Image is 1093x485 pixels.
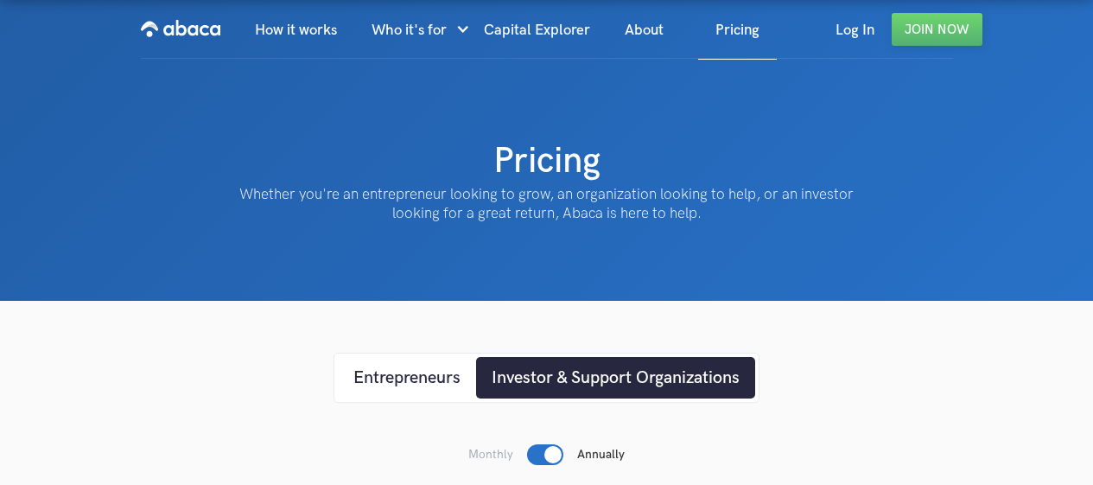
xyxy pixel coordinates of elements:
p: Whether you're an entrepreneur looking to grow, an organization looking to help, or an investor l... [227,185,867,223]
a: About [607,1,681,60]
a: Log In [818,1,892,60]
a: How it works [238,1,354,60]
div: Who it's for [372,1,467,60]
div: Who it's for [372,1,447,60]
h1: Pricing [493,138,601,185]
a: Capital Explorer [467,1,607,60]
a: Pricing [698,1,777,60]
a: Join Now [892,13,982,46]
p: Annually [577,446,625,463]
div: Entrepreneurs [353,365,461,391]
img: Abaca logo [141,15,220,42]
p: Monthly [468,446,513,463]
a: home [141,1,220,58]
div: Investor & Support Organizations [492,365,740,391]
